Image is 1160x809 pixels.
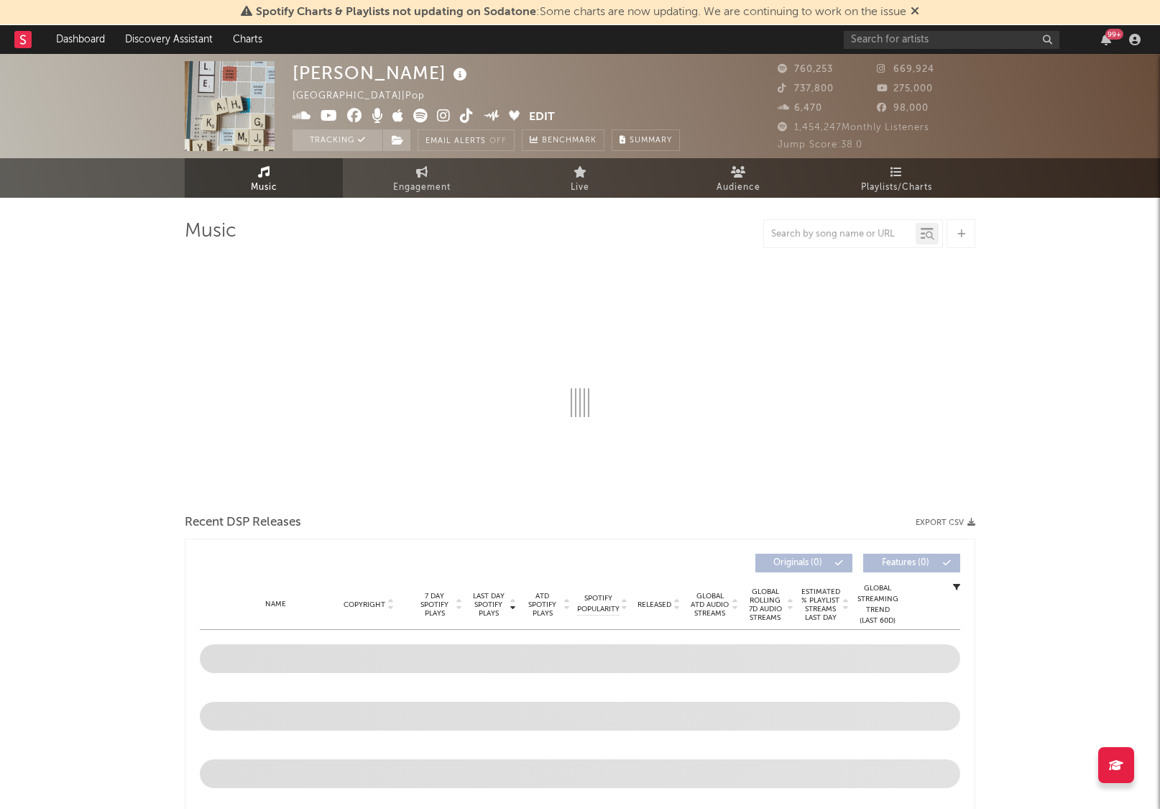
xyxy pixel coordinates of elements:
em: Off [489,137,507,145]
button: Email AlertsOff [418,129,515,151]
span: 275,000 [877,84,933,93]
a: Music [185,158,343,198]
span: Summary [630,137,672,145]
input: Search for artists [844,31,1059,49]
span: 1,454,247 Monthly Listeners [778,123,929,132]
a: Playlists/Charts [817,158,975,198]
span: Recent DSP Releases [185,514,301,531]
span: Music [251,179,277,196]
button: Features(0) [863,554,960,572]
a: Engagement [343,158,501,198]
span: Spotify Charts & Playlists not updating on Sodatone [256,6,536,18]
div: 99 + [1105,29,1123,40]
button: Summary [612,129,680,151]
span: Estimated % Playlist Streams Last Day [801,588,840,622]
input: Search by song name or URL [764,229,916,240]
a: Audience [659,158,817,198]
button: Tracking [293,129,382,151]
button: 99+ [1101,34,1111,45]
span: Dismiss [911,6,919,18]
a: Dashboard [46,25,115,54]
span: 6,470 [778,104,822,113]
a: Live [501,158,659,198]
span: Audience [717,179,760,196]
div: Global Streaming Trend (Last 60D) [856,583,899,626]
span: Benchmark [542,132,597,150]
span: 737,800 [778,84,834,93]
span: Copyright [344,600,385,609]
span: Spotify Popularity [577,593,620,615]
a: Charts [223,25,272,54]
span: Features ( 0 ) [873,559,939,567]
span: Jump Score: 38.0 [778,140,862,150]
span: ATD Spotify Plays [523,592,561,618]
a: Discovery Assistant [115,25,223,54]
span: 7 Day Spotify Plays [415,592,454,618]
span: Playlists/Charts [861,179,932,196]
span: 760,253 [778,65,833,74]
span: Engagement [393,179,451,196]
span: : Some charts are now updating. We are continuing to work on the issue [256,6,906,18]
div: Name [229,599,323,610]
span: Global Rolling 7D Audio Streams [745,588,785,622]
span: Global ATD Audio Streams [690,592,729,618]
span: Live [571,179,589,196]
button: Originals(0) [755,554,852,572]
div: [GEOGRAPHIC_DATA] | Pop [293,88,441,105]
span: Released [637,600,671,609]
span: 98,000 [877,104,929,113]
button: Edit [529,109,555,127]
div: [PERSON_NAME] [293,61,471,85]
span: 669,924 [877,65,934,74]
a: Benchmark [522,129,604,151]
span: Last Day Spotify Plays [469,592,507,618]
button: Export CSV [916,518,975,527]
span: Originals ( 0 ) [765,559,831,567]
